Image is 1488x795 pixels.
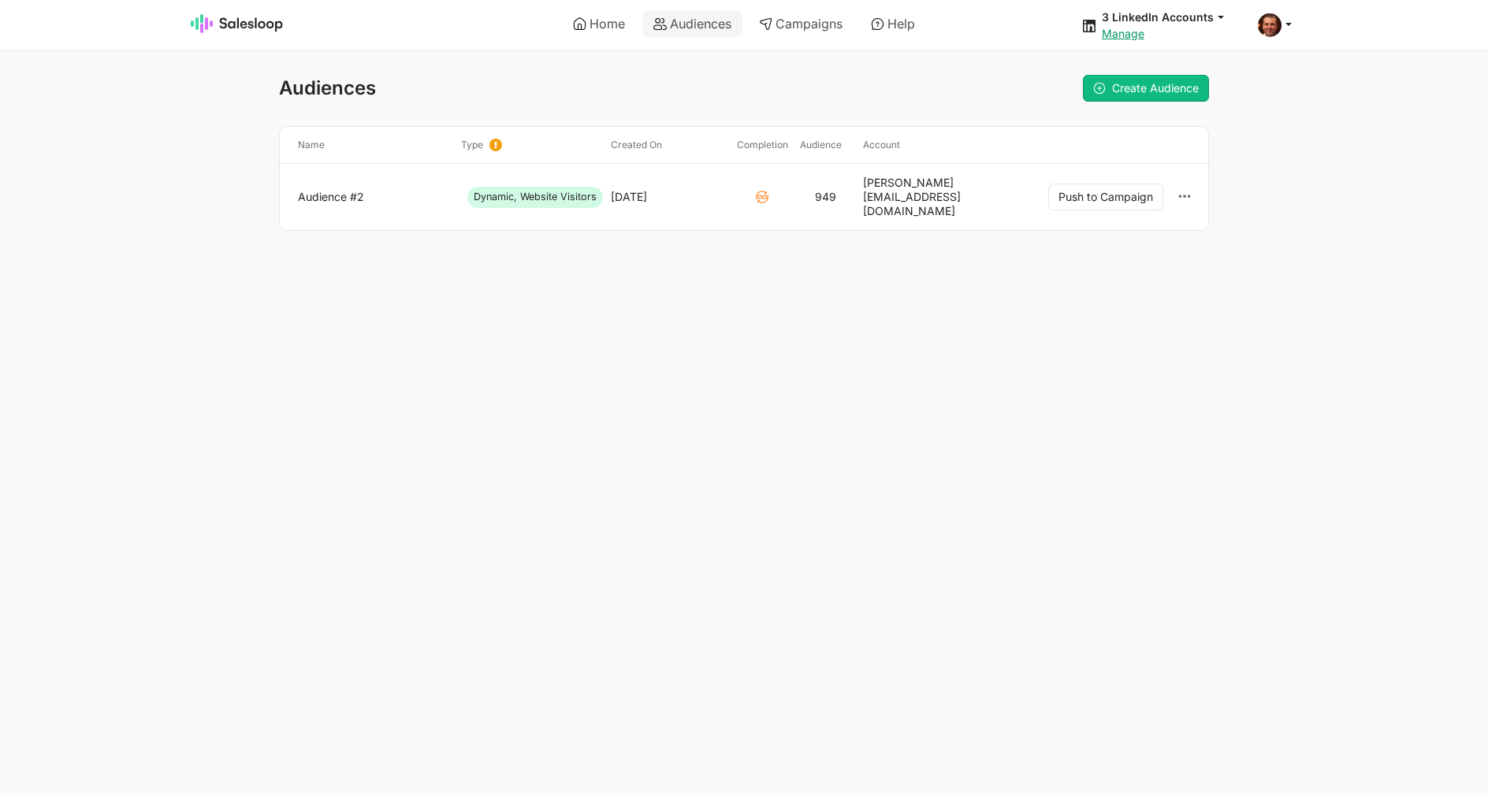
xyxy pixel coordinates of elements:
[1102,9,1239,24] button: 3 LinkedIn Accounts
[611,190,647,204] div: [DATE]
[731,139,794,151] div: Completion
[191,14,284,33] img: Salesloop
[1083,75,1209,102] a: Create Audience
[1048,184,1163,210] button: Push to Campaign
[857,139,1006,151] div: Account
[863,176,1000,218] div: [PERSON_NAME][EMAIL_ADDRESS][DOMAIN_NAME]
[748,10,854,37] a: Campaigns
[1102,27,1144,40] a: Manage
[562,10,636,37] a: Home
[461,139,483,151] span: Type
[860,10,926,37] a: Help
[292,139,455,151] div: Name
[815,190,836,204] div: 949
[794,139,857,151] div: Audience
[604,139,731,151] div: Created on
[1112,81,1199,95] span: Create Audience
[642,10,742,37] a: Audiences
[298,190,448,204] a: Audience #2
[279,76,376,99] span: Audiences
[467,187,603,207] span: Dynamic, Website Visitors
